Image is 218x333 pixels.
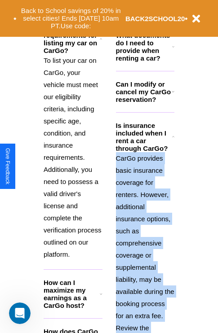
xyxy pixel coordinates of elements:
div: Give Feedback [4,148,11,184]
h3: How can I maximize my earnings as a CarGo host? [44,279,100,309]
b: BACK2SCHOOL20 [125,15,185,22]
iframe: Intercom live chat [9,302,31,324]
p: To list your car on CarGo, your vehicle must meet our eligibility criteria, including specific ag... [44,54,102,260]
h3: Is insurance included when I rent a car through CarGo? [116,122,172,152]
h3: What documents do I need to provide when renting a car? [116,31,173,62]
h3: Can I modify or cancel my CarGo reservation? [116,80,172,103]
button: Back to School savings of 20% in select cities! Ends [DATE] 10am PT.Use code: [17,4,125,32]
h3: What are the requirements for listing my car on CarGo? [44,24,100,54]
